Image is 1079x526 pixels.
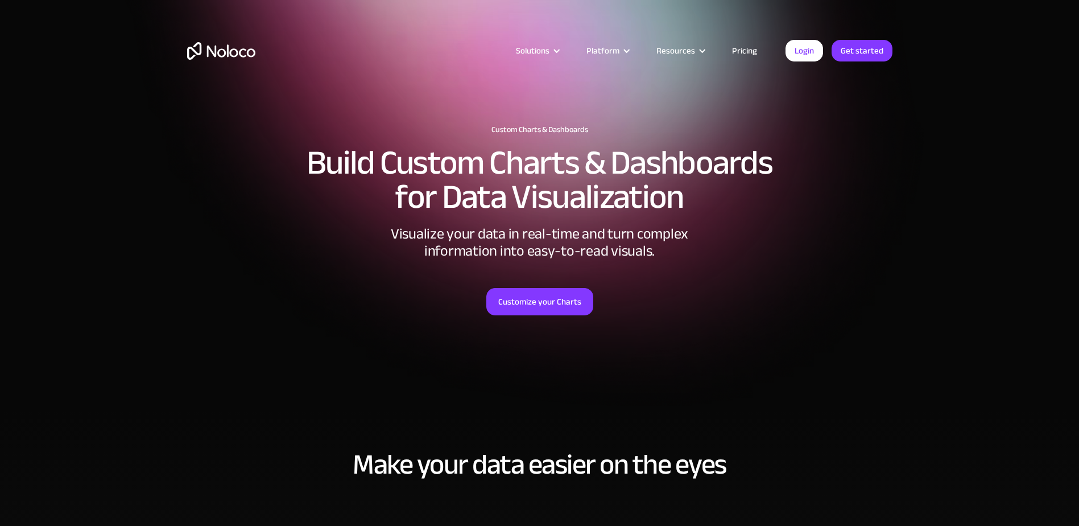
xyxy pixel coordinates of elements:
a: Customize your Charts [486,288,593,315]
div: Platform [586,43,619,58]
h2: Make your data easier on the eyes [187,449,892,480]
div: Platform [572,43,642,58]
div: Visualize your data in real-time and turn complex information into easy-to-read visuals. [369,225,710,260]
a: Pricing [718,43,771,58]
div: Solutions [502,43,572,58]
div: Solutions [516,43,549,58]
h2: Build Custom Charts & Dashboards for Data Visualization [187,146,892,214]
div: Resources [656,43,695,58]
a: Get started [832,40,892,61]
div: Resources [642,43,718,58]
a: Login [786,40,823,61]
a: home [187,42,255,60]
h1: Custom Charts & Dashboards [187,125,892,134]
